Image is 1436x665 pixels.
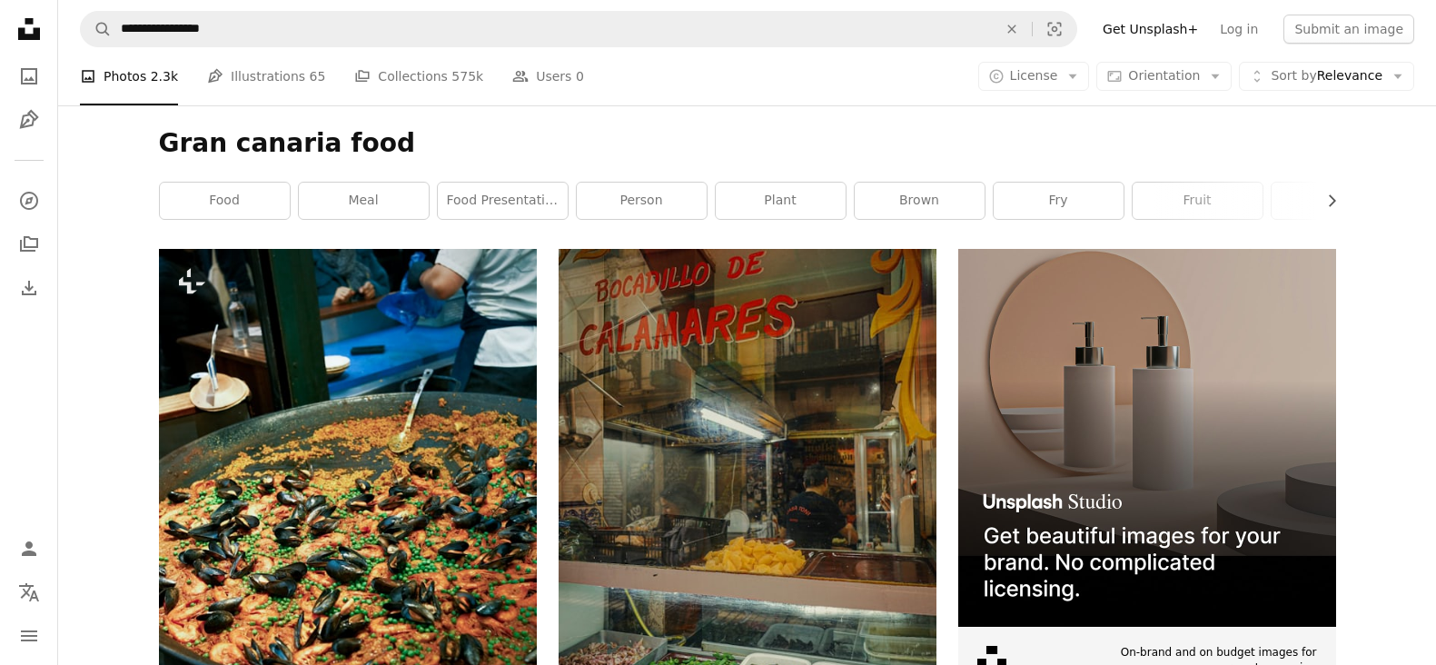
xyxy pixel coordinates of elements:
a: Photos [11,58,47,94]
a: Collections [11,226,47,263]
span: Orientation [1128,68,1200,83]
button: Clear [992,12,1032,46]
a: Illustrations 65 [207,47,325,105]
button: Visual search [1033,12,1076,46]
button: Sort byRelevance [1239,62,1414,91]
button: Orientation [1096,62,1232,91]
a: Home — Unsplash [11,11,47,51]
button: License [978,62,1090,91]
span: 0 [576,66,584,86]
a: fruit [1133,183,1263,219]
a: Collections 575k [354,47,483,105]
button: Language [11,574,47,610]
a: person [577,183,707,219]
a: Log in [1209,15,1269,44]
form: Find visuals sitewide [80,11,1077,47]
a: plant [716,183,846,219]
a: meal [299,183,429,219]
a: food presentation [438,183,568,219]
button: Search Unsplash [81,12,112,46]
img: file-1715714113747-b8b0561c490eimage [958,249,1336,627]
span: Relevance [1271,67,1382,85]
span: 65 [310,66,326,86]
a: Get Unsplash+ [1092,15,1209,44]
span: License [1010,68,1058,83]
a: plate [1272,183,1401,219]
a: Download History [11,270,47,306]
button: scroll list to the right [1315,183,1336,219]
a: brown [855,183,985,219]
span: 575k [451,66,483,86]
a: A large pan filled with lots of food on top of a table [159,523,537,540]
a: Users 0 [512,47,584,105]
span: Sort by [1271,68,1316,83]
button: Menu [11,618,47,654]
h1: Gran canaria food [159,127,1336,160]
a: Log in / Sign up [11,531,47,567]
a: assorted cooked foods [559,476,936,492]
a: fry [994,183,1124,219]
a: Explore [11,183,47,219]
a: Illustrations [11,102,47,138]
a: food [160,183,290,219]
button: Submit an image [1283,15,1414,44]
